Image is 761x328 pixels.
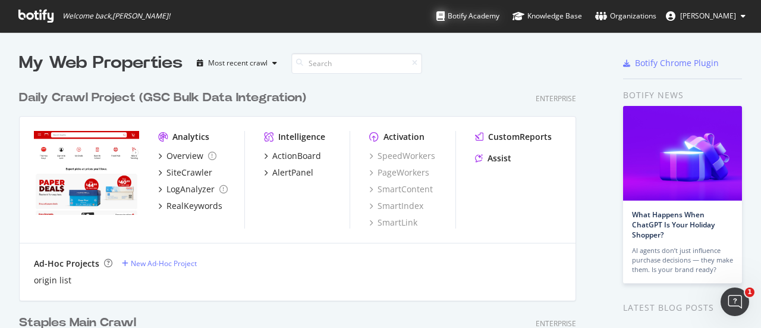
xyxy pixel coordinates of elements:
a: RealKeywords [158,200,222,212]
a: SiteCrawler [158,167,212,179]
div: Organizations [595,10,656,22]
a: SmartIndex [369,200,423,212]
a: SmartLink [369,217,417,229]
div: Analytics [172,131,209,143]
div: Knowledge Base [512,10,582,22]
button: [PERSON_NAME] [656,7,755,26]
img: staples.com [34,131,139,215]
div: CustomReports [488,131,552,143]
div: Botify Chrome Plugin [635,57,719,69]
div: LogAnalyzer [166,183,215,195]
div: AlertPanel [272,167,313,179]
div: Botify Academy [436,10,499,22]
img: What Happens When ChatGPT Is Your Holiday Shopper? [623,106,742,201]
div: Daily Crawl Project (GSC Bulk Data Integration) [19,89,306,107]
a: SpeedWorkers [369,150,435,162]
div: Assist [488,152,511,164]
a: CustomReports [475,131,552,143]
div: My Web Properties [19,51,183,75]
div: Latest Blog Posts [623,301,742,314]
iframe: Intercom live chat [721,288,749,316]
div: Botify news [623,89,742,102]
a: AlertPanel [264,167,313,179]
input: Search [291,53,422,74]
button: Most recent crawl [192,54,282,73]
a: What Happens When ChatGPT Is Your Holiday Shopper? [632,210,715,240]
div: Intelligence [278,131,325,143]
a: origin list [34,274,71,286]
a: Daily Crawl Project (GSC Bulk Data Integration) [19,89,311,107]
a: SmartContent [369,183,433,195]
span: Welcome back, [PERSON_NAME] ! [62,11,170,21]
a: Assist [475,152,511,164]
a: New Ad-Hoc Project [122,258,197,268]
div: SiteCrawler [166,167,212,179]
div: Most recent crawl [208,60,268,67]
a: Overview [158,150,216,162]
div: AI agents don’t just influence purchase decisions — they make them. Is your brand ready? [632,246,733,274]
div: RealKeywords [166,200,222,212]
div: Enterprise [536,93,576,104]
a: ActionBoard [264,150,321,162]
div: Ad-Hoc Projects [34,258,99,270]
a: PageWorkers [369,167,429,179]
div: Activation [383,131,424,143]
span: Jeffrey Iwanicki [680,11,736,21]
div: New Ad-Hoc Project [131,258,197,268]
div: ActionBoard [272,150,321,162]
a: Botify Chrome Plugin [623,57,719,69]
a: LogAnalyzer [158,183,228,195]
div: Overview [166,150,203,162]
span: 1 [745,288,754,297]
